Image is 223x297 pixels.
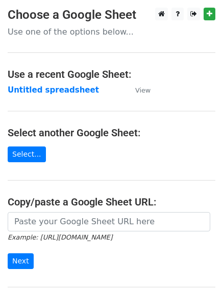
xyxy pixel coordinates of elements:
[8,26,215,37] p: Use one of the options below...
[8,233,112,241] small: Example: [URL][DOMAIN_NAME]
[8,253,34,269] input: Next
[8,68,215,80] h4: Use a recent Google Sheet:
[8,8,215,22] h3: Choose a Google Sheet
[8,127,215,139] h4: Select another Google Sheet:
[8,85,99,95] a: Untitled spreadsheet
[8,146,46,162] a: Select...
[135,86,151,94] small: View
[125,85,151,95] a: View
[8,212,210,231] input: Paste your Google Sheet URL here
[8,196,215,208] h4: Copy/paste a Google Sheet URL:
